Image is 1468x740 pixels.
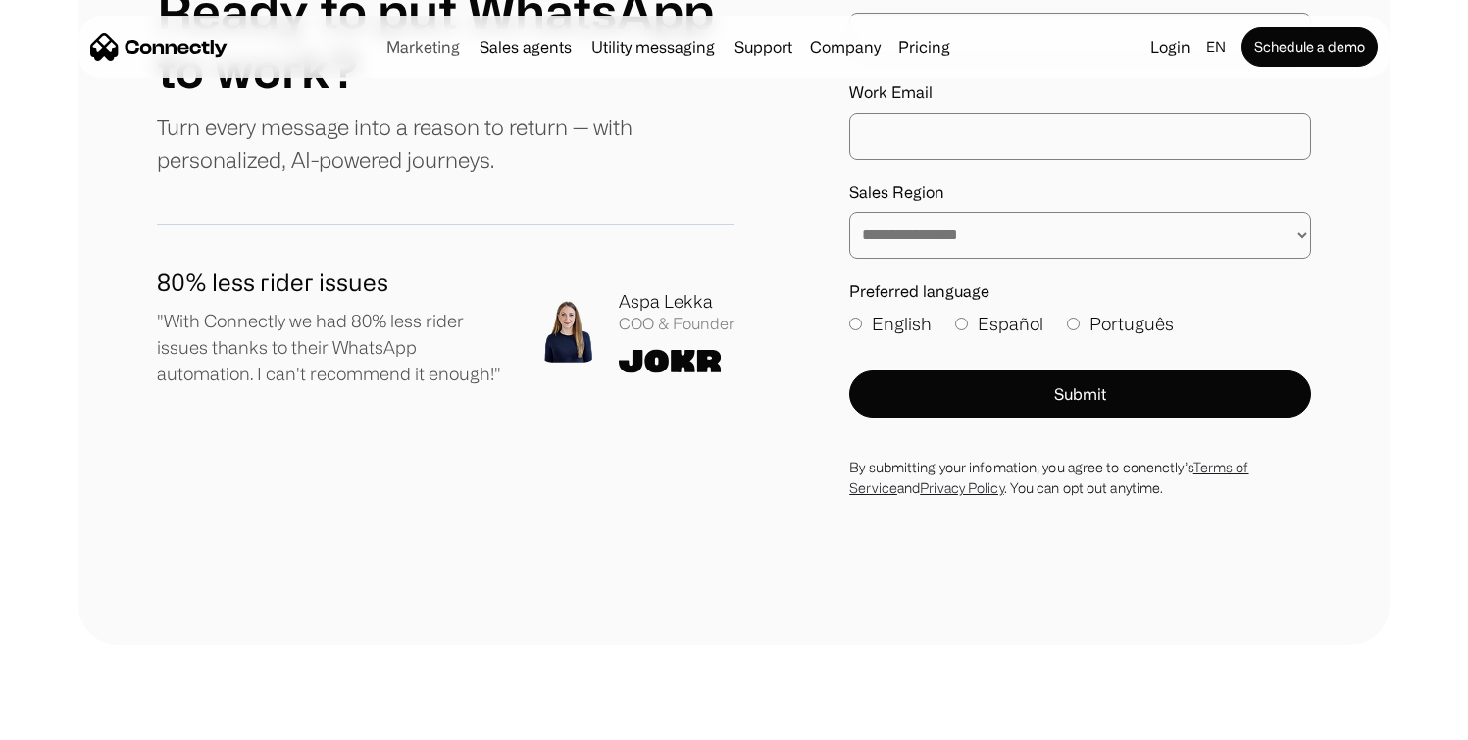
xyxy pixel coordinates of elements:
[1241,27,1378,67] a: Schedule a demo
[849,282,1311,301] label: Preferred language
[920,480,1003,495] a: Privacy Policy
[849,83,1311,102] label: Work Email
[849,457,1311,498] div: By submitting your infomation, you agree to conenctly’s and . You can opt out anytime.
[804,33,886,61] div: Company
[472,39,580,55] a: Sales agents
[583,39,723,55] a: Utility messaging
[619,315,734,333] div: COO & Founder
[890,39,958,55] a: Pricing
[157,111,734,175] p: Turn every message into a reason to return — with personalized, AI-powered journeys.
[157,308,503,387] p: "With Connectly we had 80% less rider issues thanks to their WhatsApp automation. I can't recomme...
[955,318,968,330] input: Español
[379,39,468,55] a: Marketing
[20,704,118,733] aside: Language selected: English
[955,311,1043,337] label: Español
[1142,33,1198,61] a: Login
[849,318,862,330] input: English
[1206,33,1226,61] div: en
[727,39,800,55] a: Support
[849,460,1248,495] a: Terms of Service
[157,265,503,300] h1: 80% less rider issues
[849,183,1311,202] label: Sales Region
[1198,33,1238,61] div: en
[810,33,881,61] div: Company
[1067,311,1174,337] label: Português
[619,288,734,315] div: Aspa Lekka
[849,311,932,337] label: English
[1067,318,1080,330] input: Português
[39,706,118,733] ul: Language list
[849,370,1311,418] button: Submit
[90,32,228,62] a: home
